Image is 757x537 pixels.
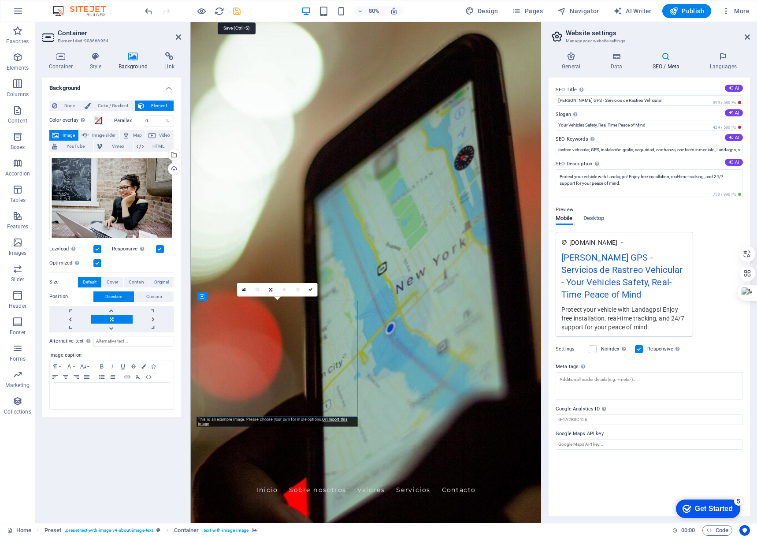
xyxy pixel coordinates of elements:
[508,4,546,18] button: Pages
[105,291,122,302] span: Direction
[390,7,398,15] i: On resize automatically adjust zoom level to fit chosen device.
[143,372,154,382] button: HTML
[231,6,242,16] button: save
[49,101,82,111] button: None
[569,238,617,247] span: [DOMAIN_NAME]
[129,277,144,287] span: Contain
[512,7,543,15] span: Pages
[93,101,132,111] span: Color / Gradient
[122,372,133,382] button: Insert Link
[613,7,652,15] span: AI Writer
[556,439,743,450] input: Google Maps API key...
[277,283,290,296] a: Blur
[79,130,119,141] button: Image slider
[9,250,27,257] p: Images
[128,361,139,372] button: Strikethrough
[83,277,96,287] span: Default
[462,4,502,18] button: Design
[161,116,174,126] div: %
[134,141,174,152] button: HTML
[120,130,145,141] button: Map
[144,6,154,16] i: Undo: Change description (Ctrl+Z)
[5,382,30,389] p: Marketing
[556,429,743,439] label: Google Maps API key
[50,361,64,372] button: Paragraph Format
[143,6,154,16] button: undo
[722,7,750,15] span: More
[49,350,174,361] label: Image caption
[669,7,704,15] span: Publish
[556,344,584,354] label: Settings
[148,361,158,372] button: Icons
[60,372,71,382] button: Align Center
[154,277,169,287] span: Original
[42,78,181,93] h4: Background
[687,527,689,533] span: :
[252,528,257,533] i: This element contains a background
[561,305,687,332] div: Protect your vehicle with Landagps! Enjoy free installation, real-time tracking, and 24/7 support...
[82,372,92,382] button: Align Justify
[556,159,743,169] label: SEO Description
[65,525,153,536] span: . preset-text-with-image-v4-about-image-text
[58,29,181,37] h2: Container
[367,6,381,16] h6: 80%
[556,85,743,95] label: SEO Title
[45,525,62,536] span: Click to select. Double-click to edit
[49,336,93,347] label: Alternative text
[672,525,695,536] h6: Session time
[156,528,160,533] i: This element is a customizable preset
[135,101,174,111] button: Element
[711,191,743,198] span: 750 / 990 Px
[146,130,174,141] button: Video
[557,7,599,15] span: Navigator
[49,130,78,141] button: Image
[62,130,76,141] span: Image
[304,283,317,296] a: Confirm ( Ctrl ⏎ )
[739,525,750,536] button: Usercentrics
[566,37,732,45] h3: Manage your website settings
[610,4,655,18] button: AI Writer
[51,6,117,16] img: Editor Logo
[134,291,174,302] button: Custom
[5,170,30,177] p: Accordion
[597,52,639,71] h4: Data
[112,52,158,71] h4: Background
[107,277,118,287] span: Cover
[725,85,743,92] button: SEO Title
[71,372,82,382] button: Align Right
[556,213,573,225] span: Mobile
[93,291,134,302] button: Direction
[49,156,174,240] div: home-about-gallery-woman-on-laptop-laughing.jpg
[263,283,277,296] a: Change orientation
[6,38,29,45] p: Favorites
[639,52,696,71] h4: SEO / Meta
[556,215,604,232] div: Preview
[158,52,181,71] h4: Link
[706,525,728,536] span: Code
[556,120,743,131] input: Slogan...
[556,205,573,215] p: Preview
[94,141,133,152] button: Vimeo
[49,141,93,152] button: YouTube
[7,64,29,71] p: Elements
[583,213,605,225] span: Desktop
[196,6,207,16] button: Click here to leave preview mode and continue editing
[78,277,101,287] button: Default
[96,372,107,382] button: Unordered List
[465,7,498,15] span: Design
[42,52,83,71] h4: Container
[107,361,118,372] button: Italic (Ctrl+I)
[725,134,743,141] button: SEO Keywords
[214,6,224,16] button: reload
[82,101,135,111] button: Color / Gradient
[102,277,123,287] button: Cover
[725,159,743,166] button: SEO Description
[711,100,743,106] span: 399 / 580 Px
[96,361,107,372] button: Bold (Ctrl+B)
[647,344,682,354] label: Responsive
[64,361,78,372] button: Font Family
[290,283,304,296] a: Greyscale
[354,6,385,16] button: 80%
[7,4,71,23] div: Get Started 5 items remaining, 0% complete
[158,130,171,141] span: Video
